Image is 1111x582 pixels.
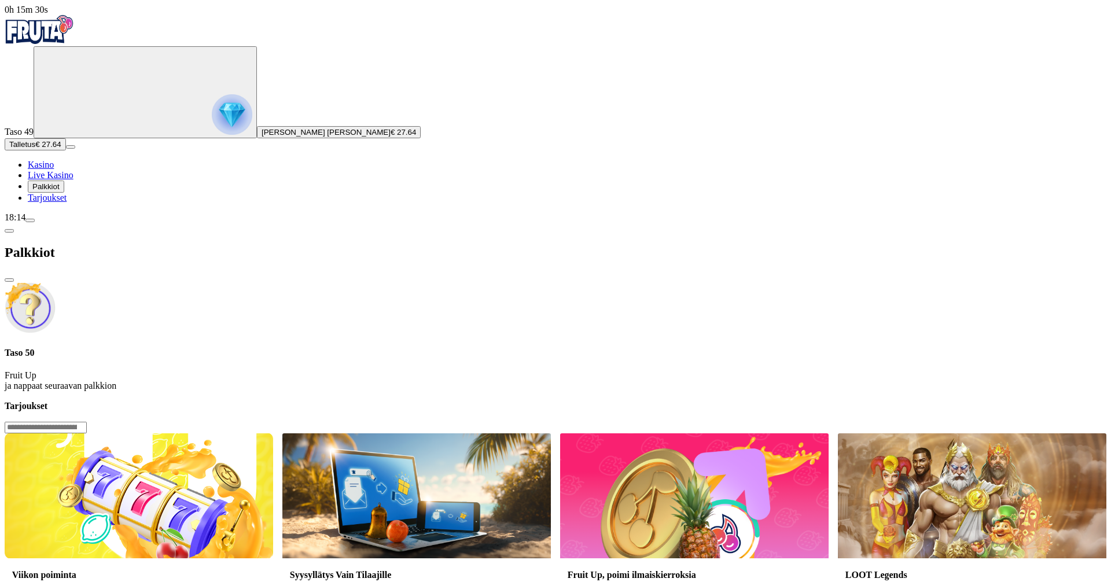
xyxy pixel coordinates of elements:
[66,145,75,149] button: menu
[568,569,821,580] h3: Fruit Up, poimi ilmaiskierroksia
[5,138,66,150] button: Talletusplus icon€ 27.64
[5,348,1106,358] h4: Taso 50
[845,569,1099,580] h3: LOOT Legends
[5,229,14,233] button: chevron-left icon
[5,400,1106,411] h3: Tarjoukset
[5,282,56,333] img: Unlock reward icon
[290,569,543,580] h3: Syysyllätys Vain Tilaajille
[9,140,35,149] span: Talletus
[262,128,391,137] span: [PERSON_NAME] [PERSON_NAME]
[28,170,73,180] a: Live Kasino
[5,5,48,14] span: user session time
[5,127,34,137] span: Taso 49
[5,278,14,282] button: close
[28,193,67,202] a: Tarjoukset
[838,433,1106,558] img: LOOT Legends
[212,94,252,135] img: reward progress
[5,245,1106,260] h2: Palkkiot
[25,219,35,222] button: menu
[5,15,1106,203] nav: Primary
[5,212,25,222] span: 18:14
[28,181,64,193] button: Palkkiot
[12,569,266,580] h3: Viikon poiminta
[5,370,1106,391] p: Fruit Up ja nappaat seuraavan palkkion
[28,160,54,170] a: Kasino
[5,15,74,44] img: Fruta
[560,433,829,558] img: Fruit Up, poimi ilmaiskierroksia
[35,140,61,149] span: € 27.64
[282,433,551,558] img: Syysyllätys Vain Tilaajille
[5,422,87,433] input: Search
[32,182,60,191] span: Palkkiot
[5,160,1106,203] nav: Main menu
[5,36,74,46] a: Fruta
[5,433,273,558] img: Viikon poiminta
[391,128,416,137] span: € 27.64
[257,126,421,138] button: [PERSON_NAME] [PERSON_NAME]€ 27.64
[34,46,257,138] button: reward progress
